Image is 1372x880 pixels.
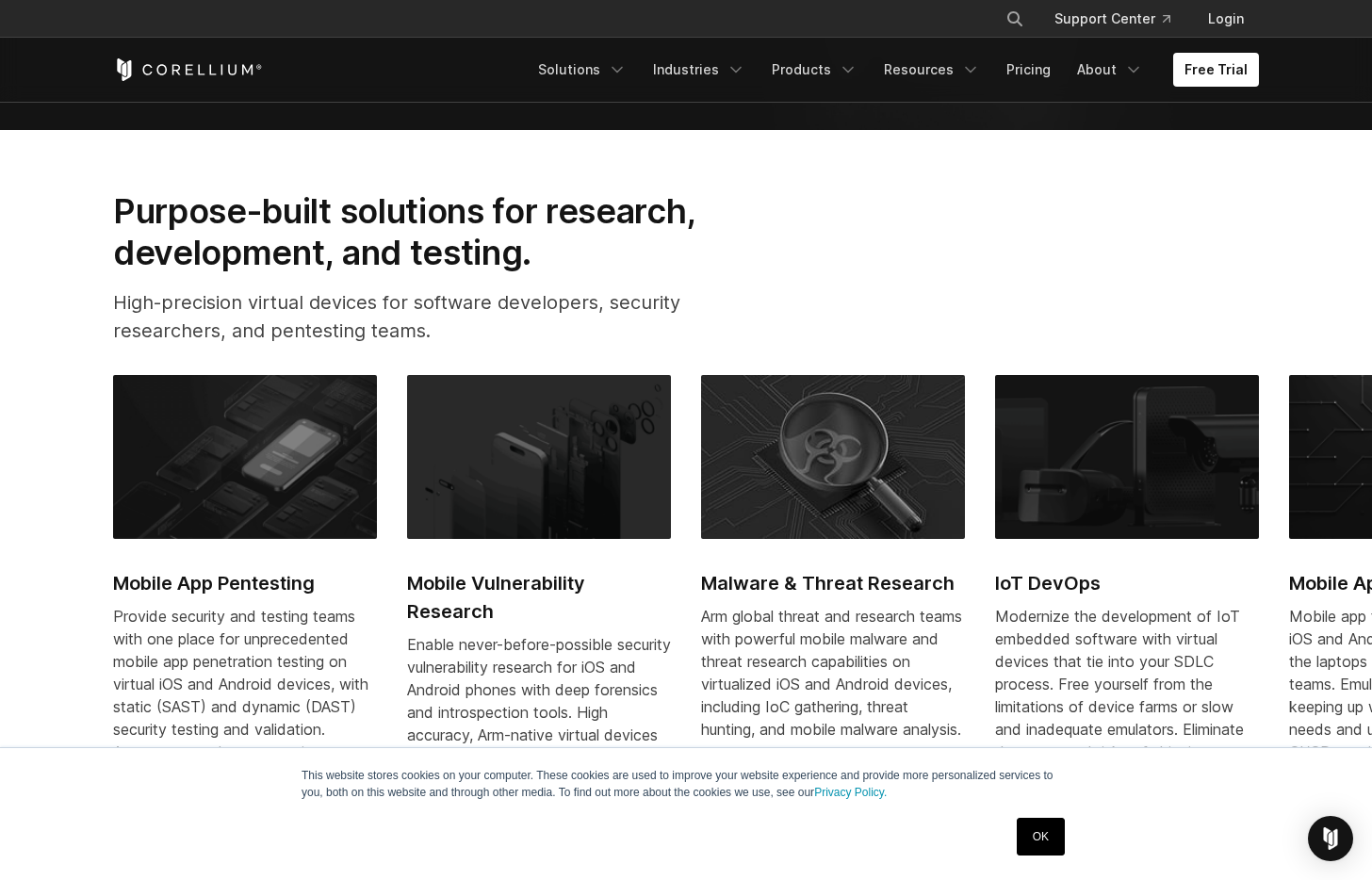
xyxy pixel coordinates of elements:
[527,53,638,87] a: Solutions
[701,569,965,597] h2: Malware & Threat Research
[1066,53,1154,87] a: About
[407,633,671,791] div: Enable never-before-possible security vulnerability research for iOS and Android phones with deep...
[113,375,377,808] a: Mobile App Pentesting Mobile App Pentesting Provide security and testing teams with one place for...
[701,375,965,539] img: Malware & Threat Research
[407,375,671,539] img: Mobile Vulnerability Research
[1173,53,1259,87] a: Free Trial
[995,375,1259,539] img: IoT DevOps
[1308,816,1353,861] div: Open Intercom Messenger
[407,375,671,814] a: Mobile Vulnerability Research Mobile Vulnerability Research Enable never-before-possible security...
[995,569,1259,597] h2: IoT DevOps
[113,605,377,786] div: Provide security and testing teams with one place for unprecedented mobile app penetration testin...
[995,605,1259,786] div: Modernize the development of IoT embedded software with virtual devices that tie into your SDLC p...
[302,767,1070,801] p: This website stores cookies on your computer. These cookies are used to improve your website expe...
[1017,818,1065,856] a: OK
[873,53,991,87] a: Resources
[113,190,756,274] h2: Purpose-built solutions for research, development, and testing.
[113,569,377,597] h2: Mobile App Pentesting
[983,2,1259,36] div: Navigation Menu
[113,288,756,345] p: High-precision virtual devices for software developers, security researchers, and pentesting teams.
[998,2,1032,36] button: Search
[642,53,757,87] a: Industries
[814,786,887,799] a: Privacy Policy.
[995,375,1259,808] a: IoT DevOps IoT DevOps Modernize the development of IoT embedded software with virtual devices tha...
[113,58,263,81] a: Corellium Home
[1039,2,1185,36] a: Support Center
[1193,2,1259,36] a: Login
[701,605,965,741] div: Arm global threat and research teams with powerful mobile malware and threat research capabilitie...
[113,375,377,539] img: Mobile App Pentesting
[760,53,869,87] a: Products
[527,53,1259,87] div: Navigation Menu
[407,569,671,626] h2: Mobile Vulnerability Research
[701,375,965,763] a: Malware & Threat Research Malware & Threat Research Arm global threat and research teams with pow...
[995,53,1062,87] a: Pricing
